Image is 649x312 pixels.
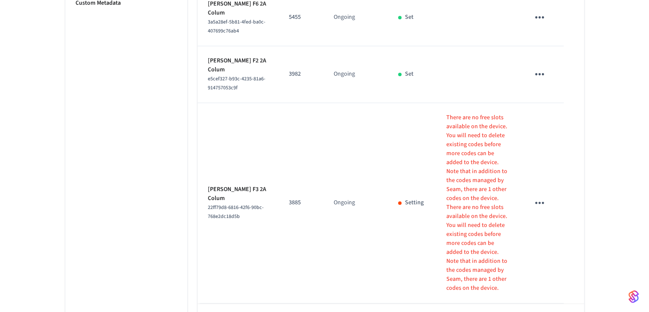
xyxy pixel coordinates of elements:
[208,185,268,203] p: [PERSON_NAME] F3 2A Colum
[288,70,313,79] p: 3982
[323,103,387,303] td: Ongoing
[405,198,424,207] p: Setting
[323,46,387,103] td: Ongoing
[208,56,268,74] p: [PERSON_NAME] F2 2A Colum
[446,203,509,293] p: There are no free slots available on the device. You will need to delete existing codes before mo...
[288,198,313,207] p: 3885
[405,70,413,79] p: Set
[288,13,313,22] p: 5455
[446,113,509,203] p: There are no free slots available on the device. You will need to delete existing codes before mo...
[208,75,265,91] span: e5cef327-b93c-4235-81a6-914757053c9f
[208,18,265,35] span: 3a5a28ef-5b81-4fed-ba0c-407699c76ab4
[208,204,264,220] span: 22ff79d8-6816-42f6-90bc-768e2dc18d5b
[405,13,413,22] p: Set
[629,290,639,303] img: SeamLogoGradient.69752ec5.svg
